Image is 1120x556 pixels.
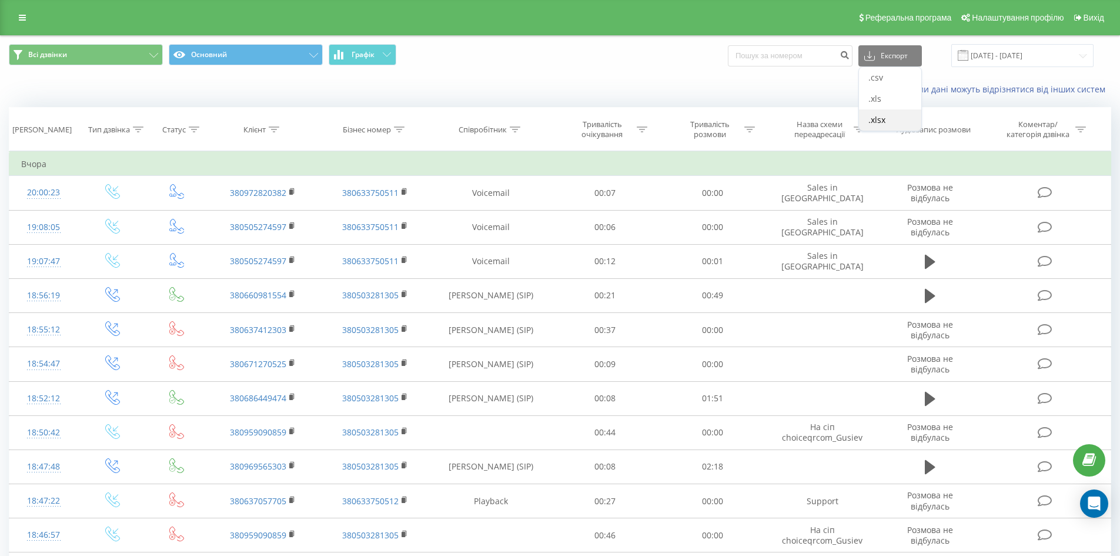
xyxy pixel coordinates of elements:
[21,490,66,512] div: 18:47:22
[21,284,66,307] div: 18:56:19
[342,358,399,369] a: 380503281305
[459,125,507,135] div: Співробітник
[571,119,634,139] div: Тривалість очікування
[329,44,396,65] button: Графік
[659,381,767,415] td: 01:51
[858,45,922,66] button: Експорт
[431,244,551,278] td: Voicemail
[868,93,881,104] span: .xls
[431,210,551,244] td: Voicemail
[21,421,66,444] div: 18:50:42
[342,221,399,232] a: 380633750511
[907,421,953,443] span: Розмова не відбулась
[907,319,953,341] span: Розмова не відбулась
[788,119,851,139] div: Назва схеми переадресації
[431,313,551,347] td: [PERSON_NAME] (SIP)
[21,352,66,375] div: 18:54:47
[659,347,767,381] td: 00:00
[342,392,399,404] a: 380503281305
[659,484,767,518] td: 00:00
[766,415,878,450] td: На сіп choiceqrcom_Gusiev
[972,13,1064,22] span: Налаштування профілю
[431,484,551,518] td: Playback
[1080,490,1108,518] div: Open Intercom Messenger
[551,313,659,347] td: 00:37
[342,187,399,198] a: 380633750511
[230,495,286,507] a: 380637057705
[12,125,72,135] div: [PERSON_NAME]
[342,289,399,301] a: 380503281305
[659,450,767,484] td: 02:18
[431,176,551,210] td: Voicemail
[659,210,767,244] td: 00:00
[766,176,878,210] td: Sales in [GEOGRAPHIC_DATA]
[659,313,767,347] td: 00:00
[551,176,659,210] td: 00:07
[230,461,286,472] a: 380969565303
[868,114,885,125] span: .xlsx
[230,427,286,438] a: 380959090859
[230,255,286,267] a: 380505274597
[766,244,878,278] td: Sales in [GEOGRAPHIC_DATA]
[21,250,66,273] div: 19:07:47
[21,216,66,239] div: 19:08:05
[907,524,953,546] span: Розмова не відбулась
[551,450,659,484] td: 00:08
[907,182,953,204] span: Розмова не відбулась
[28,50,67,59] span: Всі дзвінки
[431,381,551,415] td: [PERSON_NAME] (SIP)
[551,518,659,552] td: 00:46
[88,125,130,135] div: Тип дзвінка
[9,152,1111,176] td: Вчора
[342,324,399,335] a: 380503281305
[162,125,186,135] div: Статус
[678,119,741,139] div: Тривалість розмови
[342,255,399,267] a: 380633750511
[551,347,659,381] td: 00:09
[9,44,163,65] button: Всі дзвінки
[909,84,1111,95] a: Коли дані можуть відрізнятися вiд інших систем
[230,358,286,369] a: 380671270525
[1084,13,1104,22] span: Вихід
[243,125,266,135] div: Клієнт
[897,125,971,135] div: Аудіозапис розмови
[551,278,659,312] td: 00:21
[342,530,399,541] a: 380503281305
[21,387,66,410] div: 18:52:12
[865,13,952,22] span: Реферальна програма
[21,318,66,341] div: 18:55:12
[1004,119,1072,139] div: Коментар/категорія дзвінка
[551,484,659,518] td: 00:27
[21,181,66,204] div: 20:00:23
[766,210,878,244] td: Sales in [GEOGRAPHIC_DATA]
[907,353,953,375] span: Розмова не відбулась
[907,216,953,238] span: Розмова не відбулась
[21,455,66,478] div: 18:47:48
[551,244,659,278] td: 00:12
[342,427,399,438] a: 380503281305
[551,415,659,450] td: 00:44
[659,176,767,210] td: 00:00
[343,125,391,135] div: Бізнес номер
[169,44,323,65] button: Основний
[431,347,551,381] td: [PERSON_NAME] (SIP)
[431,450,551,484] td: [PERSON_NAME] (SIP)
[431,278,551,312] td: [PERSON_NAME] (SIP)
[728,45,852,66] input: Пошук за номером
[659,415,767,450] td: 00:00
[21,524,66,547] div: 18:46:57
[659,518,767,552] td: 00:00
[230,324,286,335] a: 380637412303
[352,51,375,59] span: Графік
[230,530,286,541] a: 380959090859
[659,278,767,312] td: 00:49
[342,461,399,472] a: 380503281305
[230,187,286,198] a: 380972820382
[766,484,878,518] td: Support
[659,244,767,278] td: 00:01
[551,210,659,244] td: 00:06
[907,490,953,511] span: Розмова не відбулась
[342,495,399,507] a: 380633750512
[766,518,878,552] td: На сіп choiceqrcom_Gusiev
[868,72,883,83] span: .csv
